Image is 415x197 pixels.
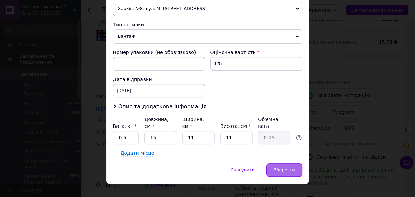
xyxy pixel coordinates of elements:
div: Дата відправки [113,76,205,83]
div: Номер упаковки (не обов'язково) [113,49,205,56]
span: Тип посилки [113,22,144,27]
div: Об'ємна вага [258,116,290,130]
label: Довжина, см [144,117,168,129]
label: Вага, кг [113,123,137,129]
span: Зберегти [274,167,295,172]
label: Висота, см [220,123,251,129]
span: Вантаж [113,29,302,44]
span: Додати місце [121,150,154,156]
span: Харків: №8: вул. М. [STREET_ADDRESS] [113,2,302,16]
span: Скасувати [231,167,255,172]
label: Ширина, см [182,117,204,129]
span: Опис та додаткова інформація [118,103,207,110]
div: Оціночна вартість [210,49,302,56]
